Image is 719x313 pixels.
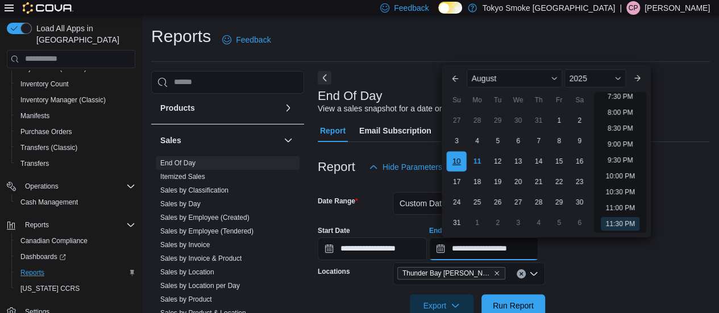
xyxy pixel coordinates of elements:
span: Transfers [16,157,135,170]
span: Sales by Employee (Created) [160,213,250,222]
h1: Reports [151,25,211,48]
div: day-8 [550,132,568,150]
span: Feedback [236,34,271,45]
button: Clear input [517,269,526,278]
div: day-15 [550,152,568,170]
button: Sales [160,135,279,146]
button: Operations [2,178,140,194]
div: day-6 [509,132,527,150]
div: Button. Open the month selector. August is currently selected. [467,69,562,87]
a: Sales by Product [160,295,212,303]
span: Thunder Bay [PERSON_NAME] [402,268,491,279]
a: Reports [16,266,49,279]
div: day-31 [529,111,547,130]
div: day-4 [468,132,486,150]
button: Open list of options [529,269,538,278]
div: day-27 [447,111,466,130]
div: day-1 [550,111,568,130]
span: Feedback [394,2,429,14]
li: 11:00 PM [601,201,639,215]
span: August [471,74,496,83]
li: 7:30 PM [603,90,638,103]
button: Manifests [11,108,140,124]
a: Dashboards [11,249,140,265]
a: Dashboards [16,250,70,264]
div: day-21 [529,173,547,191]
div: day-9 [570,132,588,150]
div: day-28 [468,111,486,130]
span: Cash Management [20,198,78,207]
p: [PERSON_NAME] [645,1,710,15]
ul: Time [594,92,646,233]
span: Dashboards [20,252,66,261]
div: day-27 [509,193,527,211]
div: day-7 [529,132,547,150]
label: Locations [318,267,350,276]
button: Reports [20,218,53,232]
button: Transfers [11,156,140,172]
a: Sales by Location per Day [160,282,240,290]
a: End Of Day [160,159,196,167]
div: Th [529,91,547,109]
span: Dashboards [16,250,135,264]
label: Date Range [318,197,358,206]
button: Transfers (Classic) [11,140,140,156]
span: Run Report [493,300,534,311]
p: Tokyo Smoke [GEOGRAPHIC_DATA] [483,1,616,15]
div: Tu [488,91,506,109]
span: Load All Apps in [GEOGRAPHIC_DATA] [32,23,135,45]
div: day-3 [447,132,466,150]
button: Products [281,101,295,115]
div: Sa [570,91,588,109]
a: Inventory Manager (Classic) [16,93,110,107]
a: Canadian Compliance [16,234,92,248]
div: day-5 [488,132,506,150]
button: Operations [20,180,63,193]
div: day-16 [570,152,588,170]
div: day-2 [570,111,588,130]
span: Sales by Invoice [160,240,210,249]
div: day-10 [447,151,467,171]
div: Mo [468,91,486,109]
a: Itemized Sales [160,173,205,181]
span: CP [629,1,638,15]
div: day-11 [468,152,486,170]
span: Sales by Employee (Tendered) [160,227,253,236]
span: Manifests [16,109,135,123]
div: day-12 [488,152,506,170]
span: Inventory Manager (Classic) [20,95,106,105]
div: Cameron Palmer [626,1,640,15]
span: 2025 [569,74,587,83]
span: Sales by Location [160,268,214,277]
input: Press the down key to open a popover containing a calendar. [318,237,427,260]
button: Custom Date [393,192,545,215]
a: Sales by Employee (Tendered) [160,227,253,235]
h3: Report [318,160,355,174]
li: 8:30 PM [603,122,638,135]
h3: Sales [160,135,181,146]
button: Products [160,102,279,114]
button: [US_STATE] CCRS [11,281,140,297]
a: Sales by Classification [160,186,228,194]
span: Transfers [20,159,49,168]
span: Inventory Manager (Classic) [16,93,135,107]
div: day-30 [570,193,588,211]
div: day-14 [529,152,547,170]
li: 10:30 PM [601,185,639,199]
h3: End Of Day [318,89,383,103]
span: Sales by Product [160,295,212,304]
div: day-23 [570,173,588,191]
span: Purchase Orders [20,127,72,136]
input: Dark Mode [438,2,462,14]
div: day-20 [509,173,527,191]
div: day-18 [468,173,486,191]
div: August, 2025 [446,110,589,233]
button: Reports [2,217,140,233]
input: Press the down key to enter a popover containing a calendar. Press the escape key to close the po... [429,237,538,260]
span: Purchase Orders [16,125,135,139]
span: Operations [25,182,59,191]
button: Previous Month [446,69,464,87]
button: Canadian Compliance [11,233,140,249]
a: Feedback [218,28,275,51]
a: Transfers [16,157,53,170]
